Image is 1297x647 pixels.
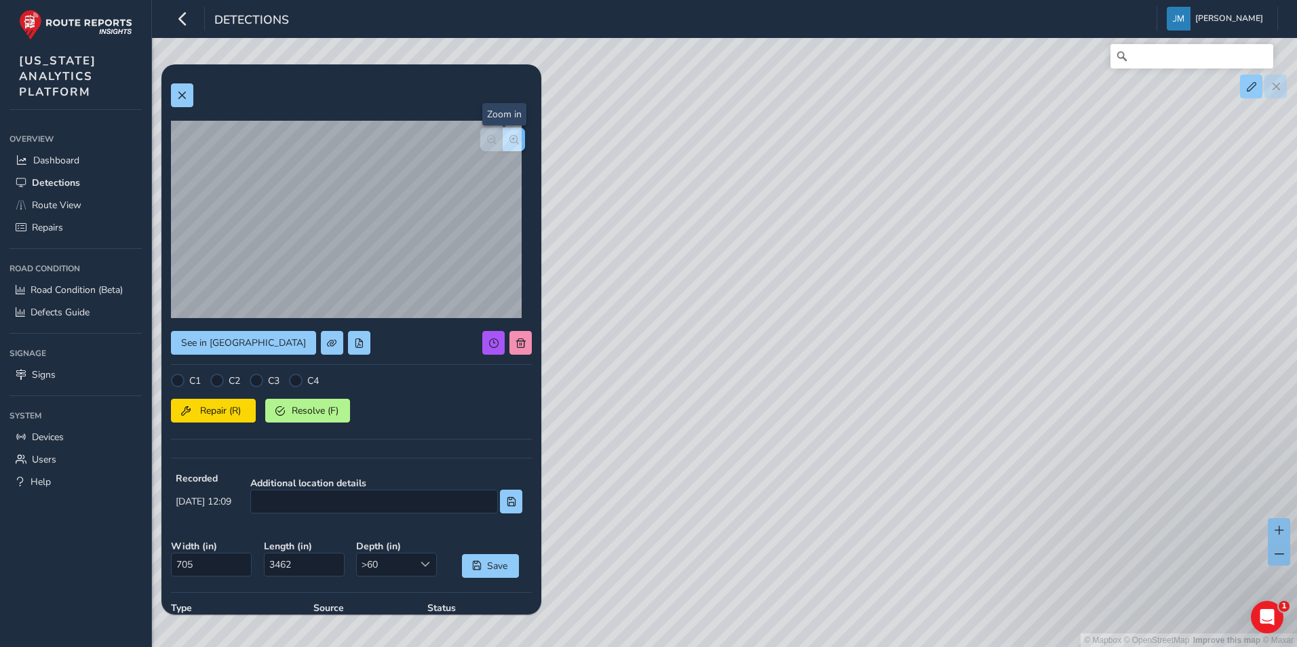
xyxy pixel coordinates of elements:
[171,331,316,355] button: See in Route View
[31,475,51,488] span: Help
[171,602,304,614] strong: Type
[9,343,142,364] div: Signage
[171,540,254,553] strong: Width ( in )
[9,364,142,386] a: Signs
[32,453,56,466] span: Users
[268,374,279,387] label: C3
[31,283,123,296] span: Road Condition (Beta)
[250,477,522,490] strong: Additional location details
[31,306,90,319] span: Defects Guide
[176,472,231,485] strong: Recorded
[19,53,96,100] span: [US_STATE] ANALYTICS PLATFORM
[32,176,80,189] span: Detections
[9,258,142,279] div: Road Condition
[264,540,347,553] strong: Length ( in )
[265,399,350,423] button: Resolve (F)
[189,374,201,387] label: C1
[32,199,81,212] span: Route View
[1167,7,1190,31] img: diamond-layout
[290,404,340,417] span: Resolve (F)
[1195,7,1263,31] span: [PERSON_NAME]
[357,553,414,576] span: >60
[9,426,142,448] a: Devices
[486,560,509,572] span: Save
[1110,44,1273,68] input: Search
[9,471,142,493] a: Help
[181,336,306,349] span: See in [GEOGRAPHIC_DATA]
[9,216,142,239] a: Repairs
[313,602,418,614] strong: Source
[1279,601,1290,612] span: 1
[9,129,142,149] div: Overview
[1251,601,1283,633] iframe: Intercom live chat
[427,614,532,629] p: NOT SET
[307,374,319,387] label: C4
[9,194,142,216] a: Route View
[427,602,532,614] strong: Status
[356,540,440,553] strong: Depth ( in )
[32,431,64,444] span: Devices
[9,279,142,301] a: Road Condition (Beta)
[195,404,246,417] span: Repair (R)
[171,399,256,423] button: Repair (R)
[9,149,142,172] a: Dashboard
[214,12,289,31] span: Detections
[9,406,142,426] div: System
[176,495,231,508] span: [DATE] 12:09
[33,154,79,167] span: Dashboard
[462,554,519,578] button: Save
[9,301,142,323] a: Defects Guide
[9,172,142,194] a: Detections
[229,374,240,387] label: C2
[9,448,142,471] a: Users
[19,9,132,40] img: rr logo
[32,368,56,381] span: Signs
[309,597,423,643] div: AI detection
[1167,7,1268,31] button: [PERSON_NAME]
[32,221,63,234] span: Repairs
